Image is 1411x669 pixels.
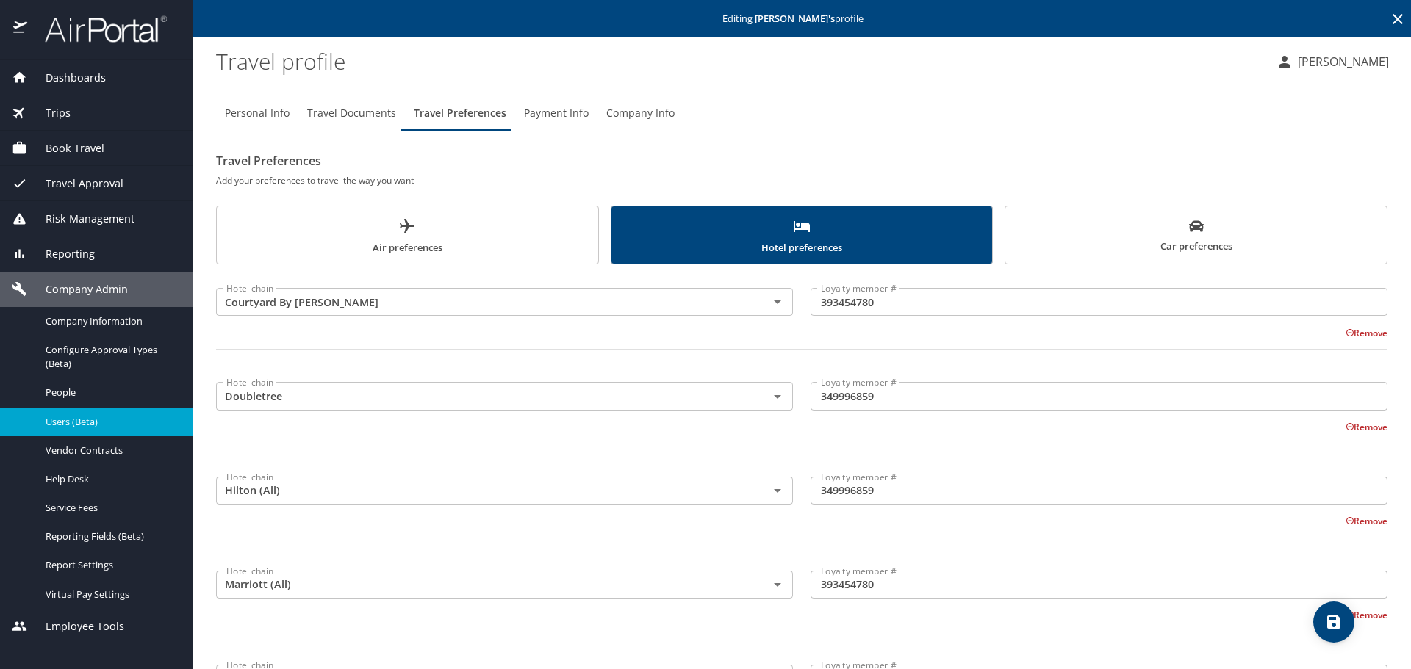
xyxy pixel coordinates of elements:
span: Help Desk [46,472,175,486]
input: Select a hotel chain [220,575,745,594]
span: Air preferences [226,217,589,256]
span: Vendor Contracts [46,444,175,458]
span: Configure Approval Types (Beta) [46,343,175,371]
span: Travel Approval [27,176,123,192]
span: Dashboards [27,70,106,86]
span: Book Travel [27,140,104,156]
p: [PERSON_NAME] [1293,53,1389,70]
span: Personal Info [225,104,290,123]
span: Employee Tools [27,618,124,634]
button: Open [767,386,788,407]
div: Profile [216,95,1387,131]
span: Risk Management [27,211,134,227]
span: Report Settings [46,558,175,572]
button: Open [767,574,788,595]
h6: Add your preferences to travel the way you want [216,173,1387,188]
span: Travel Documents [307,104,396,123]
span: Reporting Fields (Beta) [46,529,175,543]
button: Remove [1346,609,1387,621]
button: Remove [1346,421,1387,433]
span: People [46,386,175,399]
img: icon-airportal.png [13,15,29,43]
strong: [PERSON_NAME] 's [755,12,835,25]
input: Select a hotel chain [220,386,745,405]
span: Reporting [27,246,95,262]
p: Editing profile [197,14,1407,23]
img: airportal-logo.png [29,15,167,43]
h1: Travel profile [216,38,1264,84]
span: Hotel preferences [620,217,984,256]
span: Company Admin [27,281,128,297]
div: scrollable force tabs example [216,206,1387,264]
button: [PERSON_NAME] [1270,48,1395,75]
button: Remove [1346,327,1387,339]
span: Car preferences [1014,219,1378,255]
span: Payment Info [524,104,589,123]
input: Select a hotel chain [220,481,745,500]
span: Users (Beta) [46,415,175,429]
input: Select a hotel chain [220,292,745,311]
span: Service Fees [46,501,175,515]
span: Virtual Pay Settings [46,587,175,601]
button: save [1313,601,1354,643]
span: Travel Preferences [414,104,506,123]
h2: Travel Preferences [216,149,1387,173]
span: Trips [27,105,71,121]
span: Company Info [606,104,675,123]
button: Remove [1346,515,1387,527]
button: Open [767,480,788,501]
span: Company Information [46,314,175,328]
button: Open [767,292,788,312]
